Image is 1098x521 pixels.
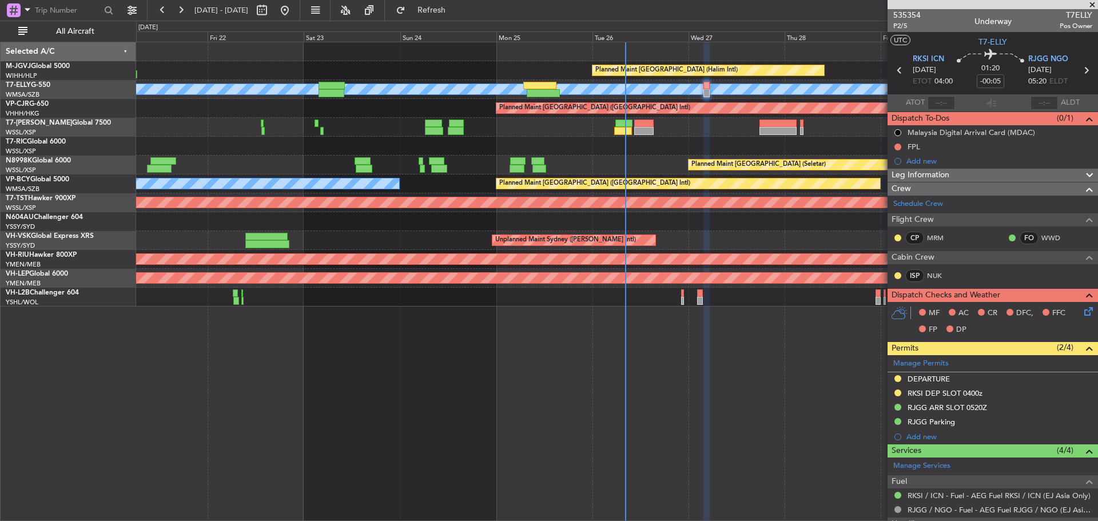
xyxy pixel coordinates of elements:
a: YSSY/SYD [6,222,35,231]
span: 04:00 [934,76,953,88]
span: Refresh [408,6,456,14]
a: T7-[PERSON_NAME]Global 7500 [6,120,111,126]
div: Malaysia Digital Arrival Card (MDAC) [908,128,1035,137]
div: Planned Maint [GEOGRAPHIC_DATA] ([GEOGRAPHIC_DATA] Intl) [499,100,690,117]
div: Add new [906,432,1092,442]
span: T7-ELLY [978,36,1007,48]
span: VP-CJR [6,101,29,108]
span: RJGG NGO [1028,54,1068,65]
span: AC [958,308,969,319]
div: Planned Maint [GEOGRAPHIC_DATA] ([GEOGRAPHIC_DATA] Intl) [499,175,690,192]
a: VH-RIUHawker 800XP [6,252,77,258]
span: T7-ELLY [6,82,31,89]
span: [DATE] - [DATE] [194,5,248,15]
span: MF [929,308,940,319]
span: N8998K [6,157,32,164]
div: Tue 26 [592,31,689,42]
input: --:-- [928,96,955,110]
div: ISP [905,269,924,282]
div: Thu 21 [112,31,208,42]
span: ALDT [1061,97,1080,109]
a: N8998KGlobal 6000 [6,157,71,164]
span: 01:20 [981,63,1000,74]
span: [DATE] [913,65,936,76]
a: Manage Services [893,460,950,472]
a: WSSL/XSP [6,166,36,174]
button: Refresh [391,1,459,19]
span: Permits [892,342,918,355]
div: RKSI DEP SLOT 0400z [908,388,982,398]
a: YMEN/MEB [6,279,41,288]
a: T7-TSTHawker 900XP [6,195,75,202]
a: M-JGVJGlobal 5000 [6,63,70,70]
a: WSSL/XSP [6,128,36,137]
span: M-JGVJ [6,63,31,70]
a: WMSA/SZB [6,90,39,99]
div: FO [1020,232,1039,244]
div: Planned Maint [GEOGRAPHIC_DATA] (Seletar) [691,156,826,173]
span: Fuel [892,475,907,488]
a: VHHH/HKG [6,109,39,118]
div: Sun 24 [400,31,496,42]
span: P2/5 [893,21,921,31]
button: UTC [890,35,910,45]
span: FFC [1052,308,1065,319]
div: Sat 23 [304,31,400,42]
span: [DATE] [1028,65,1052,76]
div: DEPARTURE [908,374,950,384]
div: Underway [974,15,1012,27]
span: N604AU [6,214,34,221]
button: All Aircraft [13,22,124,41]
span: Pos Owner [1060,21,1092,31]
span: Services [892,444,921,458]
a: VH-L2BChallenger 604 [6,289,79,296]
span: Cabin Crew [892,251,934,264]
span: VH-LEP [6,271,29,277]
a: VH-VSKGlobal Express XRS [6,233,94,240]
div: Fri 29 [881,31,977,42]
a: MRM [927,233,953,243]
a: WMSA/SZB [6,185,39,193]
span: T7-RIC [6,138,27,145]
a: VP-BCYGlobal 5000 [6,176,69,183]
div: Wed 27 [689,31,785,42]
span: (2/4) [1057,341,1073,353]
a: N604AUChallenger 604 [6,214,83,221]
span: ELDT [1049,76,1068,88]
div: RJGG ARR SLOT 0520Z [908,403,987,412]
div: Mon 25 [496,31,592,42]
div: Planned Maint [GEOGRAPHIC_DATA] (Halim Intl) [595,62,738,79]
span: Dispatch To-Dos [892,112,949,125]
span: Dispatch Checks and Weather [892,289,1000,302]
span: All Aircraft [30,27,121,35]
div: Add new [906,156,1092,166]
div: FPL [908,142,920,152]
a: Schedule Crew [893,198,943,210]
div: Unplanned Maint Sydney ([PERSON_NAME] Intl) [495,232,636,249]
div: Thu 28 [785,31,881,42]
a: VH-LEPGlobal 6000 [6,271,68,277]
span: RKSI ICN [913,54,944,65]
div: RJGG Parking [908,417,955,427]
span: (0/1) [1057,112,1073,124]
span: Flight Crew [892,213,934,226]
a: T7-RICGlobal 6000 [6,138,66,145]
span: 535354 [893,9,921,21]
span: (4/4) [1057,444,1073,456]
span: VH-RIU [6,252,29,258]
a: RKSI / ICN - Fuel - AEG Fuel RKSI / ICN (EJ Asia Only) [908,491,1091,500]
a: RJGG / NGO - Fuel - AEG Fuel RJGG / NGO (EJ Asia Only) [908,505,1092,515]
span: 05:20 [1028,76,1047,88]
span: DFC, [1016,308,1033,319]
span: VH-L2B [6,289,30,296]
a: YMEN/MEB [6,260,41,269]
span: DP [956,324,966,336]
span: ATOT [906,97,925,109]
span: T7-TST [6,195,28,202]
span: ETOT [913,76,932,88]
a: WWD [1041,233,1067,243]
a: WIHH/HLP [6,71,37,80]
span: VH-VSK [6,233,31,240]
div: CP [905,232,924,244]
span: VP-BCY [6,176,30,183]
